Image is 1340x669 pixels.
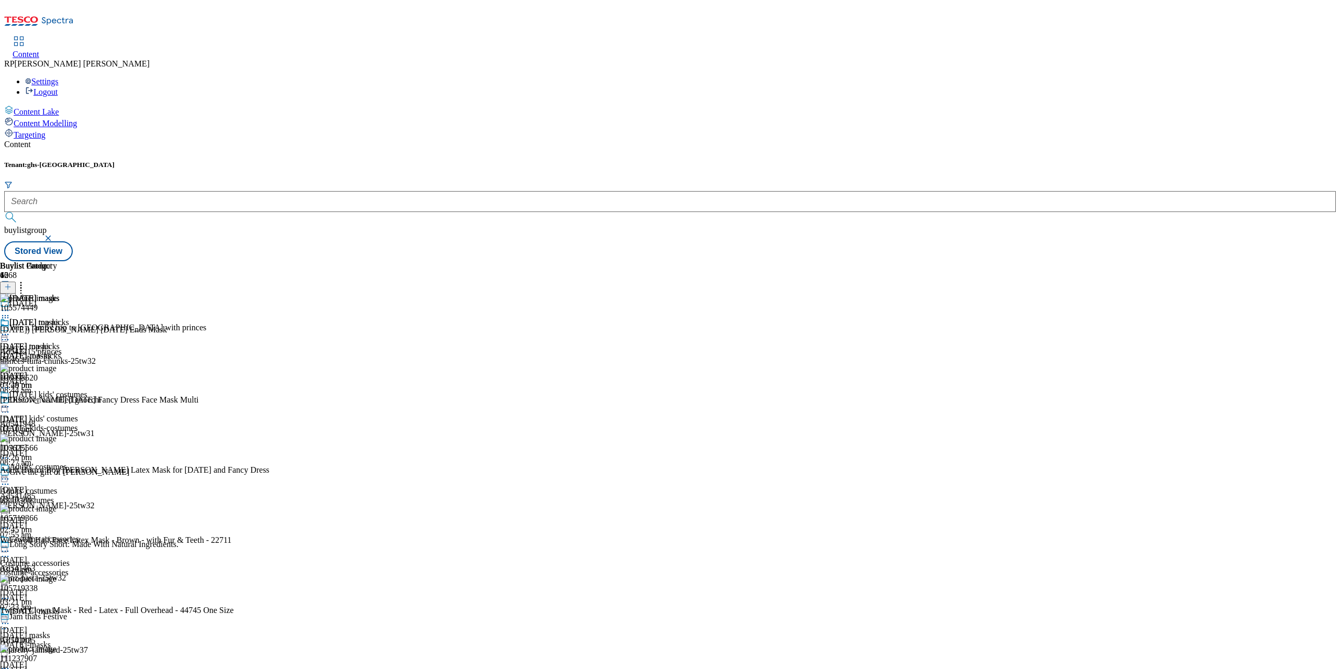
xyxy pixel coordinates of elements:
[14,130,46,139] span: Targeting
[4,117,1336,128] a: Content Modelling
[14,119,77,128] span: Content Modelling
[27,161,115,169] span: ghs-[GEOGRAPHIC_DATA]
[4,181,13,189] svg: Search Filters
[4,241,73,261] button: Stored View
[4,128,1336,140] a: Targeting
[14,107,59,116] span: Content Lake
[4,59,15,68] span: RP
[4,191,1336,212] input: Search
[4,105,1336,117] a: Content Lake
[13,37,39,59] a: Content
[15,59,150,68] span: [PERSON_NAME] [PERSON_NAME]
[25,77,59,86] a: Settings
[4,140,1336,149] div: Content
[4,161,1336,169] h5: Tenant:
[4,226,47,235] span: buylistgroup
[25,87,58,96] a: Logout
[13,50,39,59] span: Content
